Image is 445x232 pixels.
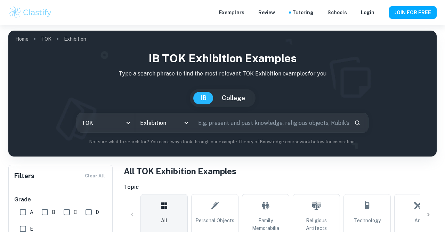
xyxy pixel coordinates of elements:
button: College [215,92,252,104]
input: E.g. present and past knowledge, religious objects, Rubik's Cube... [193,113,349,133]
img: Clastify logo [8,6,52,19]
button: IB [193,92,213,104]
a: Login [361,9,374,16]
p: Type a search phrase to find the most relevant TOK Exhibition examples for you [14,70,431,78]
span: D [96,208,99,216]
div: Exhibition [135,113,193,133]
a: TOK [41,34,51,44]
span: Art [414,217,422,224]
div: TOK [77,113,135,133]
img: profile cover [8,31,437,157]
span: All [161,217,167,224]
span: A [30,208,33,216]
span: Religious Artifacts [296,217,337,232]
span: Technology [354,217,381,224]
a: Home [15,34,29,44]
span: Family Memorabilia [245,217,286,232]
button: JOIN FOR FREE [389,6,437,19]
span: Personal Objects [195,217,234,224]
p: Not sure what to search for? You can always look through our example Theory of Knowledge coursewo... [14,138,431,145]
h6: Filters [14,171,34,181]
a: Schools [327,9,347,16]
h6: Topic [124,183,437,191]
a: Tutoring [292,9,314,16]
button: Search [351,117,363,129]
span: C [74,208,77,216]
h1: IB TOK Exhibition examples [14,50,431,67]
p: Review [258,9,275,16]
p: Exhibition [64,35,86,43]
p: Exemplars [219,9,244,16]
span: B [52,208,55,216]
h1: All TOK Exhibition Examples [124,165,437,177]
h6: Grade [14,195,107,204]
button: Help and Feedback [380,11,383,14]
